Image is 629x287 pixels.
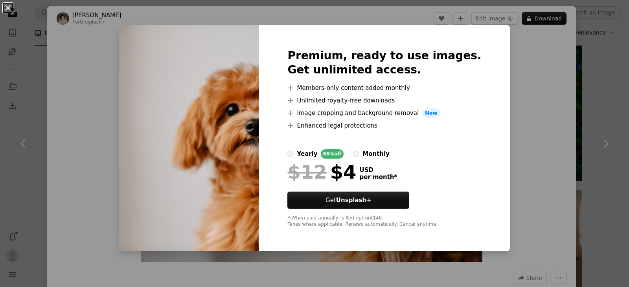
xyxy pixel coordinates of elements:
img: premium_photo-1707410048990-c9e0fb4e3956 [119,25,259,251]
input: monthly [353,151,359,157]
li: Image cropping and background removal [287,108,481,118]
span: per month * [359,174,397,181]
h2: Premium, ready to use images. Get unlimited access. [287,49,481,77]
li: Members-only content added monthly [287,83,481,93]
strong: Unsplash+ [336,197,372,204]
div: yearly [297,149,317,159]
div: * When paid annually, billed upfront $48 Taxes where applicable. Renews automatically. Cancel any... [287,215,481,228]
span: $12 [287,162,327,182]
li: Enhanced legal protections [287,121,481,130]
li: Unlimited royalty-free downloads [287,96,481,105]
span: USD [359,166,397,174]
input: yearly66%off [287,151,294,157]
div: 66% off [321,149,344,159]
a: GetUnsplash+ [287,192,409,209]
div: $4 [287,162,356,182]
span: New [422,108,441,118]
div: monthly [362,149,390,159]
